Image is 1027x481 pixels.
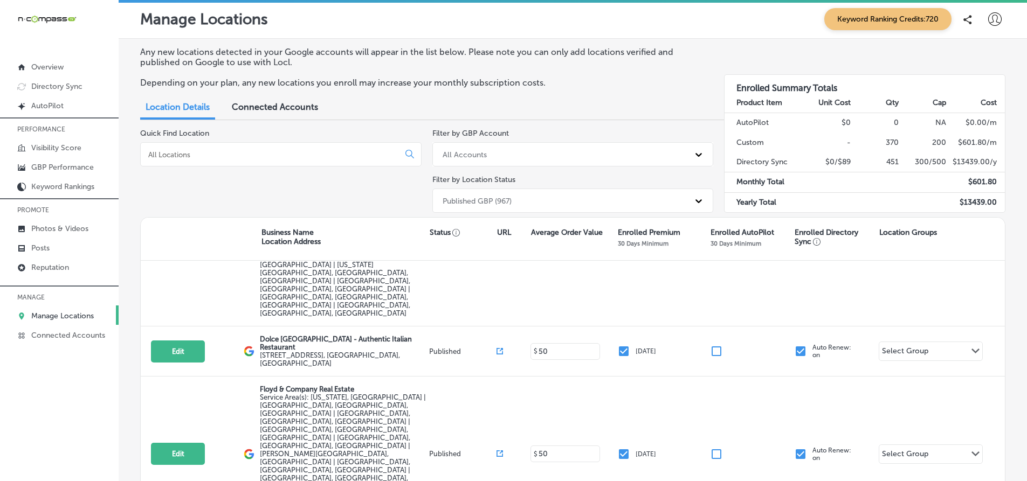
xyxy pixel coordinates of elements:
td: 451 [851,152,899,172]
p: Published [429,347,497,355]
td: 300/500 [899,152,947,172]
p: Dolce [GEOGRAPHIC_DATA] - Authentic Italian Restaurant [260,335,426,351]
p: Business Name Location Address [261,228,321,246]
p: Visibility Score [31,143,81,152]
p: $ [534,450,537,458]
td: Yearly Total [725,192,804,212]
td: 200 [899,133,947,152]
p: Location Groups [879,228,937,237]
td: $0/$89 [804,152,851,172]
span: Keyword Ranking Credits: 720 [824,8,952,30]
p: GBP Performance [31,163,94,172]
p: Average Order Value [531,228,603,237]
img: logo [244,449,254,459]
th: Cost [947,93,1005,113]
p: Published [429,450,497,458]
td: $ 13439.00 [947,192,1005,212]
div: All Accounts [443,150,487,159]
p: 30 Days Minimum [618,240,668,247]
img: 660ab0bf-5cc7-4cb8-ba1c-48b5ae0f18e60NCTV_CLogo_TV_Black_-500x88.png [17,14,77,24]
p: Directory Sync [31,82,82,91]
button: Edit [151,340,205,363]
p: Auto Renew: on [812,344,851,359]
p: Manage Locations [140,10,268,28]
input: All Locations [147,150,397,159]
td: 370 [851,133,899,152]
td: NA [899,113,947,133]
h3: Enrolled Summary Totals [725,75,1005,93]
label: [STREET_ADDRESS] , [GEOGRAPHIC_DATA], [GEOGRAPHIC_DATA] [260,351,426,367]
p: Manage Locations [31,311,94,320]
th: Unit Cost [804,93,851,113]
td: $ 601.80 [947,172,1005,192]
p: Status [430,228,497,237]
td: Custom [725,133,804,152]
td: - [804,133,851,152]
strong: Product Item [736,98,782,107]
p: Connected Accounts [31,331,105,340]
td: $ 0.00 /m [947,113,1005,133]
p: $ [534,347,537,355]
p: 30 Days Minimum [711,240,761,247]
th: Qty [851,93,899,113]
p: AutoPilot [31,101,64,110]
p: Depending on your plan, any new locations you enroll may increase your monthly subscription costs. [140,78,702,88]
p: Enrolled Directory Sync [795,228,873,246]
p: [DATE] [636,347,656,355]
td: Directory Sync [725,152,804,172]
td: AutoPilot [725,113,804,133]
p: Keyword Rankings [31,182,94,191]
td: $ 601.80 /m [947,133,1005,152]
img: logo [244,346,254,357]
p: URL [497,228,511,237]
p: Overview [31,62,64,72]
button: Edit [151,443,205,465]
td: $0 [804,113,851,133]
div: Select Group [882,346,928,359]
label: Quick Find Location [140,129,209,138]
td: 0 [851,113,899,133]
p: Enrolled Premium [618,228,680,237]
p: Any new locations detected in your Google accounts will appear in the list below. Please note you... [140,47,702,67]
p: Photos & Videos [31,224,88,233]
label: Filter by GBP Account [432,129,509,138]
span: Connected Accounts [232,102,318,112]
p: [DATE] [636,450,656,458]
td: Monthly Total [725,172,804,192]
p: Floyd & Company Real Estate [260,385,426,393]
th: Cap [899,93,947,113]
p: Enrolled AutoPilot [711,228,774,237]
div: Published GBP (967) [443,196,512,205]
label: Filter by Location Status [432,175,515,184]
span: Location Details [146,102,210,112]
p: Auto Renew: on [812,447,851,462]
div: Select Group [882,449,928,462]
td: $ 13439.00 /y [947,152,1005,172]
p: Reputation [31,263,69,272]
p: Posts [31,243,50,253]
